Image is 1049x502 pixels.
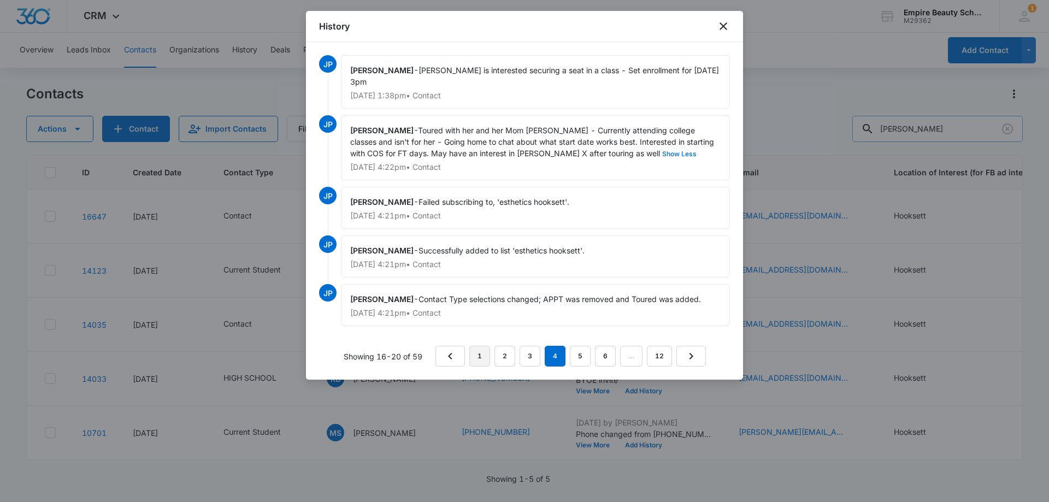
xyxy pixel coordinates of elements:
span: JP [319,284,337,302]
span: [PERSON_NAME] [350,197,414,206]
span: [PERSON_NAME] [350,294,414,304]
div: - [341,284,730,326]
span: Toured with her and her Mom [PERSON_NAME] - Currently attending college classes and isn't for her... [350,126,716,158]
p: [DATE] 4:21pm • Contact [350,212,721,220]
span: JP [319,55,337,73]
p: [DATE] 4:22pm • Contact [350,163,721,171]
h1: History [319,20,350,33]
p: Showing 16-20 of 59 [344,351,422,362]
div: - [341,187,730,229]
span: Successfully added to list 'esthetics hooksett'. [419,246,585,255]
a: Page 6 [595,346,616,367]
button: Show Less [660,151,699,157]
span: [PERSON_NAME] [350,246,414,255]
a: Page 12 [647,346,672,367]
button: close [717,20,730,33]
span: [PERSON_NAME] is interested securing a seat in a class - Set enrollment for [DATE] 3pm [350,66,721,86]
span: JP [319,235,337,253]
span: Contact Type selections changed; APPT was removed and Toured was added. [419,294,701,304]
a: Page 5 [570,346,591,367]
em: 4 [545,346,565,367]
a: Page 1 [469,346,490,367]
nav: Pagination [435,346,706,367]
p: [DATE] 4:21pm • Contact [350,309,721,317]
span: [PERSON_NAME] [350,66,414,75]
p: [DATE] 4:21pm • Contact [350,261,721,268]
a: Previous Page [435,346,465,367]
span: JP [319,187,337,204]
span: JP [319,115,337,133]
p: [DATE] 1:38pm • Contact [350,92,721,99]
span: [PERSON_NAME] [350,126,414,135]
a: Page 2 [494,346,515,367]
a: Next Page [676,346,706,367]
span: Failed subscribing to, 'esthetics hooksett'. [419,197,569,206]
a: Page 3 [520,346,540,367]
div: - [341,235,730,277]
div: - [341,55,730,109]
div: - [341,115,730,180]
